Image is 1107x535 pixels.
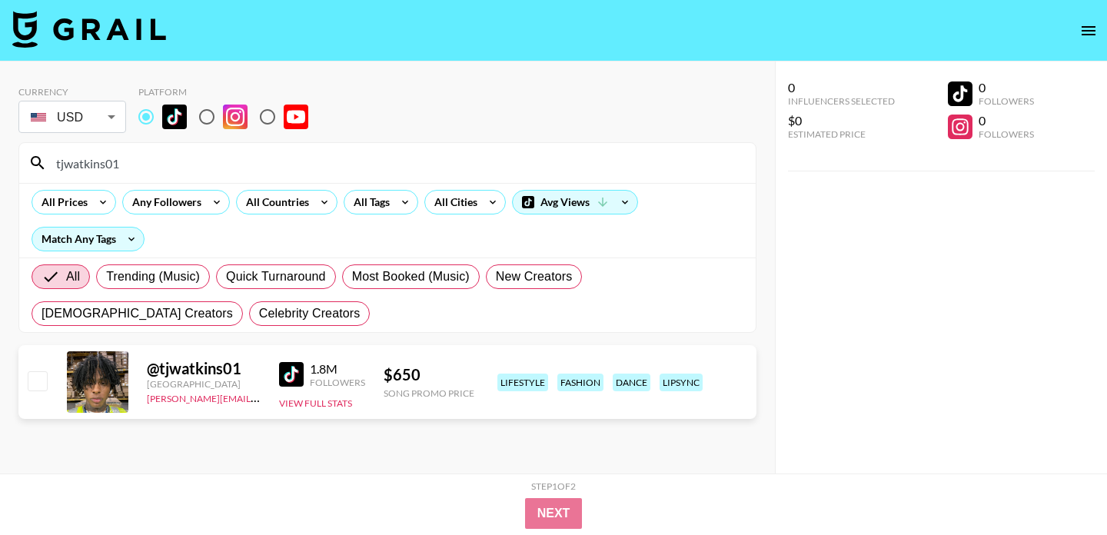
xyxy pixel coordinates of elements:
[660,374,703,391] div: lipsync
[12,11,166,48] img: Grail Talent
[18,86,126,98] div: Currency
[979,80,1034,95] div: 0
[788,128,895,140] div: Estimated Price
[788,113,895,128] div: $0
[279,362,304,387] img: TikTok
[496,267,573,286] span: New Creators
[788,80,895,95] div: 0
[284,105,308,129] img: YouTube
[557,374,603,391] div: fashion
[310,361,365,377] div: 1.8M
[425,191,480,214] div: All Cities
[226,267,326,286] span: Quick Turnaround
[497,374,548,391] div: lifestyle
[106,267,200,286] span: Trending (Music)
[42,304,233,323] span: [DEMOGRAPHIC_DATA] Creators
[1073,15,1104,46] button: open drawer
[147,378,261,390] div: [GEOGRAPHIC_DATA]
[384,387,474,399] div: Song Promo Price
[22,104,123,131] div: USD
[32,191,91,214] div: All Prices
[66,267,80,286] span: All
[237,191,312,214] div: All Countries
[513,191,637,214] div: Avg Views
[979,128,1034,140] div: Followers
[138,86,321,98] div: Platform
[525,498,583,529] button: Next
[147,359,261,378] div: @ tjwatkins01
[47,151,746,175] input: Search by User Name
[613,374,650,391] div: dance
[162,105,187,129] img: TikTok
[123,191,204,214] div: Any Followers
[531,480,576,492] div: Step 1 of 2
[344,191,393,214] div: All Tags
[279,397,352,409] button: View Full Stats
[979,95,1034,107] div: Followers
[310,377,365,388] div: Followers
[32,228,144,251] div: Match Any Tags
[979,113,1034,128] div: 0
[147,390,374,404] a: [PERSON_NAME][EMAIL_ADDRESS][DOMAIN_NAME]
[384,365,474,384] div: $ 650
[788,95,895,107] div: Influencers Selected
[352,267,470,286] span: Most Booked (Music)
[223,105,248,129] img: Instagram
[259,304,361,323] span: Celebrity Creators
